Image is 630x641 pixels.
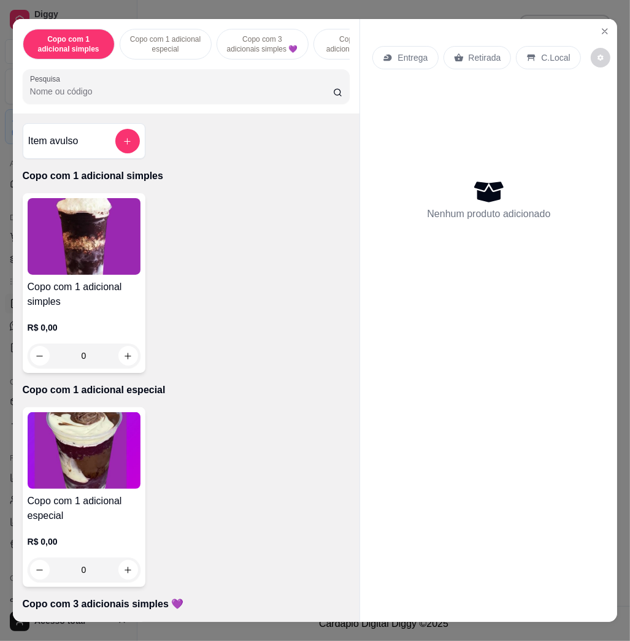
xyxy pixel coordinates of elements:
h4: Copo com 1 adicional simples [28,280,140,309]
p: Nenhum produto adicionado [427,207,550,221]
img: product-image [28,412,140,489]
h4: Item avulso [28,134,79,148]
label: Pesquisa [30,74,64,84]
p: Copo com 2 adicionais simples e 1 especial💜 [324,34,395,54]
p: C.Local [541,52,570,64]
button: add-separate-item [115,129,140,153]
p: Copo com 1 adicional especial [23,383,350,397]
p: Copo com 3 adicionais simples 💜 [227,34,298,54]
p: Copo com 1 adicional simples [33,34,104,54]
p: Copo com 1 adicional especial [130,34,201,54]
button: decrease-product-quantity [591,48,610,67]
p: Copo com 1 adicional simples [23,169,350,183]
p: R$ 0,00 [28,535,140,548]
input: Pesquisa [30,85,333,98]
p: Entrega [398,52,428,64]
p: Retirada [469,52,501,64]
p: Copo com 3 adicionais simples 💜 [23,597,350,612]
img: product-image [28,198,140,275]
p: R$ 0,00 [28,321,140,334]
button: Close [595,21,615,41]
h4: Copo com 1 adicional especial [28,494,140,523]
